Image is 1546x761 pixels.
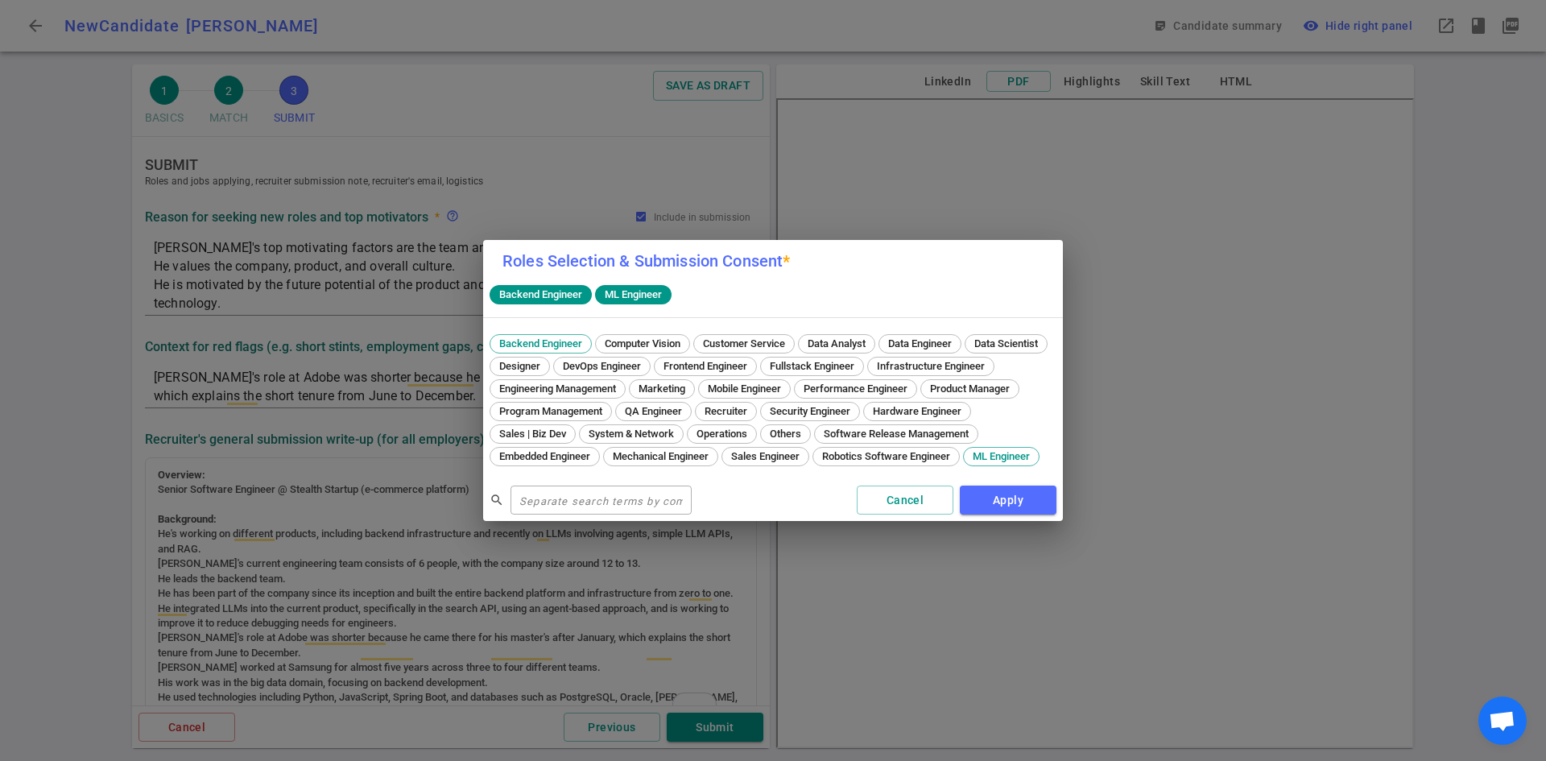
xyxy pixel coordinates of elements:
[702,383,787,395] span: Mobile Engineer
[883,337,957,349] span: Data Engineer
[969,337,1044,349] span: Data Scientist
[857,486,953,515] button: Cancel
[1478,697,1527,745] div: Open chat
[619,405,688,417] span: QA Engineer
[493,288,589,300] span: Backend Engineer
[607,450,714,462] span: Mechanical Engineer
[960,486,1056,515] button: Apply
[494,360,546,372] span: Designer
[867,405,967,417] span: Hardware Engineer
[816,450,956,462] span: Robotics Software Engineer
[599,337,686,349] span: Computer Vision
[490,493,504,507] span: search
[764,360,860,372] span: Fullstack Engineer
[494,383,622,395] span: Engineering Management
[802,337,871,349] span: Data Analyst
[699,405,753,417] span: Recruiter
[967,450,1035,462] span: ML Engineer
[494,450,596,462] span: Embedded Engineer
[658,360,753,372] span: Frontend Engineer
[764,405,856,417] span: Security Engineer
[798,383,913,395] span: Performance Engineer
[924,383,1015,395] span: Product Manager
[633,383,691,395] span: Marketing
[697,337,791,349] span: Customer Service
[598,288,668,300] span: ML Engineer
[818,428,974,440] span: Software Release Management
[511,487,692,513] input: Separate search terms by comma or space
[691,428,753,440] span: Operations
[871,360,990,372] span: Infrastructure Engineer
[494,428,572,440] span: Sales | Biz Dev
[764,428,807,440] span: Others
[502,251,791,271] label: Roles Selection & Submission Consent
[725,450,805,462] span: Sales Engineer
[557,360,647,372] span: DevOps Engineer
[583,428,680,440] span: System & Network
[494,405,608,417] span: Program Management
[494,337,588,349] span: Backend Engineer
